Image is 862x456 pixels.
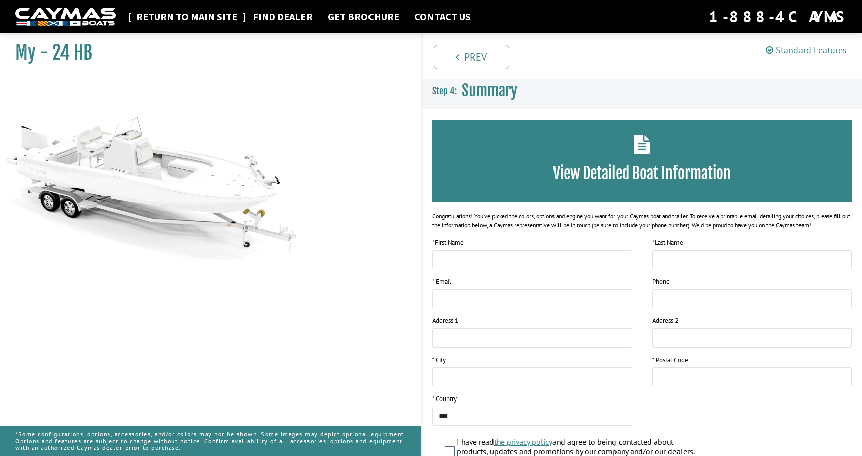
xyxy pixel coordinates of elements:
[434,45,509,69] a: Prev
[409,10,476,23] a: Contact Us
[652,355,688,365] label: * Postal Code
[431,43,862,69] ul: Pagination
[709,6,847,28] div: 1-888-4CAYMAS
[494,437,552,447] a: the privacy policy
[447,164,837,183] h3: View Detailed Boat Information
[131,10,242,23] a: Return to main site
[248,10,318,23] a: Find Dealer
[15,426,406,456] p: *Some configurations, options, accessories, and/or colors may not be shown. Some images may depic...
[652,238,683,248] label: Last Name
[432,238,464,248] label: First Name
[432,277,451,287] label: * Email
[652,316,679,326] label: Address 2
[652,277,670,287] label: Phone
[462,81,517,100] span: Summary
[15,41,396,64] h1: My - 24 HB
[432,316,458,326] label: Address 1
[15,8,116,26] img: white-logo-c9c8dbefe5ff5ceceb0f0178aa75bf4bb51f6bca0971e226c86eb53dfe498488.png
[432,394,457,404] label: * Country
[432,355,446,365] label: * City
[323,10,404,23] a: Get Brochure
[432,212,852,230] div: Congratulations! You’ve picked the colors, options and engine you want for your Caymas boat and t...
[766,44,847,56] a: Standard Features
